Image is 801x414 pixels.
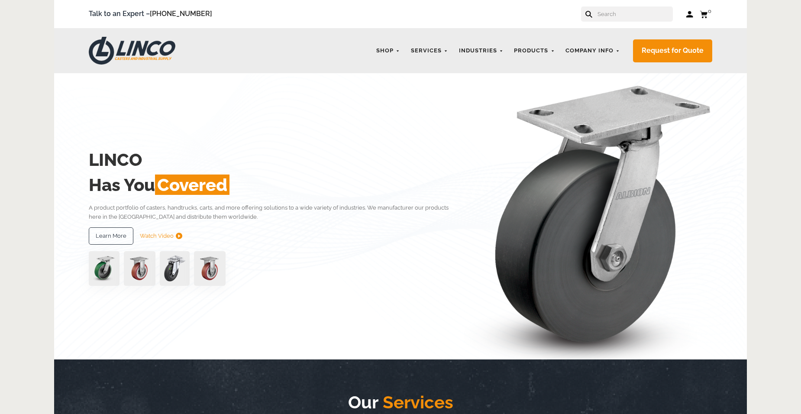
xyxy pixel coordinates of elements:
img: lvwpp200rst849959jpg-30522-removebg-preview-1.png [160,251,189,286]
img: capture-59611-removebg-preview-1.png [194,251,226,286]
h2: LINCO [89,147,462,172]
img: LINCO CASTERS & INDUSTRIAL SUPPLY [89,37,175,65]
span: Services [378,392,453,412]
img: capture-59611-removebg-preview-1.png [124,251,155,286]
input: Search [597,6,673,22]
a: [PHONE_NUMBER] [150,10,212,18]
a: Company Info [561,42,624,59]
p: A product portfolio of casters, handtrucks, carts, and more offering solutions to a wide variety ... [89,203,462,222]
h2: Has You [89,172,462,197]
a: Log in [686,10,693,19]
span: Covered [155,175,229,195]
span: 0 [708,8,711,14]
a: Products [510,42,559,59]
a: Request for Quote [633,39,712,62]
a: 0 [700,9,712,19]
span: Talk to an Expert – [89,8,212,20]
a: Watch Video [140,227,182,245]
a: Shop [372,42,404,59]
a: Learn More [89,227,133,245]
img: subtract.png [176,233,182,239]
a: Industries [455,42,508,59]
img: linco_caster [464,73,712,359]
img: pn3orx8a-94725-1-1-.png [89,251,120,286]
a: Services [407,42,452,59]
